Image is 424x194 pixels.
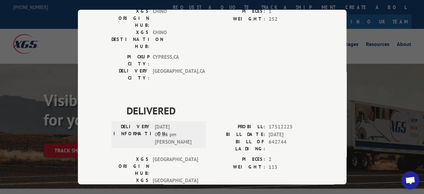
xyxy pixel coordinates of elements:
label: PIECES: [212,156,265,163]
label: PICKUP CITY: [111,53,149,67]
span: [DATE] [269,131,313,138]
label: PIECES: [212,8,265,15]
label: WEIGHT: [212,163,265,171]
span: [DATE] 02:16 pm [PERSON_NAME] [155,123,200,146]
a: Open chat [401,171,419,189]
span: [GEOGRAPHIC_DATA] , CA [153,67,198,82]
label: BILL DATE: [212,131,265,138]
span: 115 [269,163,313,171]
span: CHINO [153,8,198,29]
span: 1 [269,8,313,15]
span: 642744 [269,138,313,152]
label: XGS ORIGIN HUB: [111,156,149,177]
span: CYPRESS , CA [153,53,198,67]
span: [GEOGRAPHIC_DATA] [153,156,198,177]
label: XGS ORIGIN HUB: [111,8,149,29]
span: 252 [269,15,313,23]
span: 2 [269,156,313,163]
span: 17512225 [269,123,313,131]
label: XGS DESTINATION HUB: [111,29,149,50]
label: PROBILL: [212,123,265,131]
label: DELIVERY CITY: [111,67,149,82]
label: BILL OF LADING: [212,138,265,152]
span: DELIVERED [127,103,313,118]
label: WEIGHT: [212,15,265,23]
span: CHINO [153,29,198,50]
label: DELIVERY INFORMATION: [113,123,151,146]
